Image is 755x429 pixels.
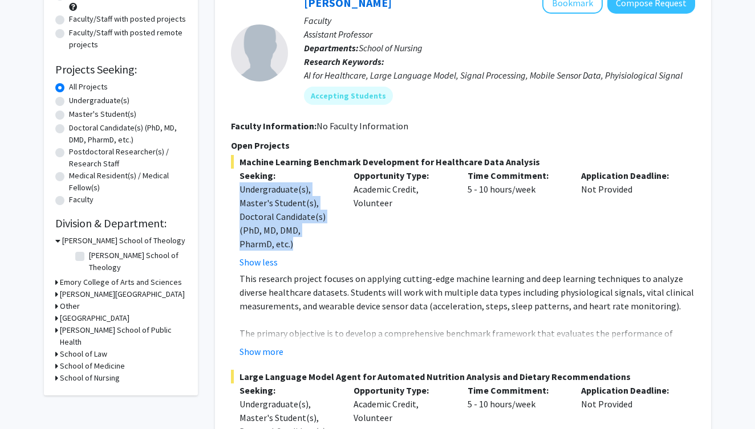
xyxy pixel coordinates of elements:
label: Doctoral Candidate(s) (PhD, MD, DMD, PharmD, etc.) [69,122,186,146]
h2: Division & Department: [55,216,186,230]
h3: [PERSON_NAME][GEOGRAPHIC_DATA] [60,288,185,300]
label: Faculty/Staff with posted remote projects [69,27,186,51]
p: Open Projects [231,138,695,152]
p: This research project focuses on applying cutting-edge machine learning and deep learning techniq... [240,272,695,313]
p: Time Commitment: [468,383,565,397]
b: Faculty Information: [231,120,316,132]
p: Opportunity Type: [354,383,450,397]
label: [PERSON_NAME] School of Theology [89,250,184,273]
p: Seeking: [240,383,336,397]
div: Undergraduate(s), Master's Student(s), Doctoral Candidate(s) (PhD, MD, DMD, PharmD, etc.) [240,182,336,251]
h3: School of Nursing [60,372,120,384]
p: The primary objective is to develop a comprehensive benchmark framework that evaluates the perfor... [240,326,695,381]
p: Opportunity Type: [354,169,450,182]
b: Departments: [304,42,359,54]
label: Postdoctoral Researcher(s) / Research Staff [69,146,186,170]
p: Application Deadline: [581,383,678,397]
h3: Other [60,300,80,312]
span: Machine Learning Benchmark Development for Healthcare Data Analysis [231,155,695,169]
button: Show less [240,255,278,269]
label: Medical Resident(s) / Medical Fellow(s) [69,170,186,194]
div: Not Provided [573,169,687,269]
div: 5 - 10 hours/week [459,169,573,269]
p: Assistant Professor [304,27,695,41]
p: Application Deadline: [581,169,678,182]
h3: School of Medicine [60,360,125,372]
p: Seeking: [240,169,336,182]
iframe: Chat [9,378,48,420]
label: Undergraduate(s) [69,95,129,107]
div: AI for Healthcare, Large Language Model, Signal Processing, Mobile Sensor Data, Phyisiological Si... [304,68,695,82]
label: Faculty [69,194,94,206]
label: All Projects [69,81,108,93]
h3: [PERSON_NAME] School of Public Health [60,324,186,348]
label: Faculty/Staff with posted projects [69,13,186,25]
h3: School of Law [60,348,107,360]
h2: Projects Seeking: [55,63,186,76]
h3: [GEOGRAPHIC_DATA] [60,312,129,324]
h3: Emory College of Arts and Sciences [60,276,182,288]
span: School of Nursing [359,42,423,54]
p: Time Commitment: [468,169,565,182]
span: No Faculty Information [316,120,408,132]
h3: [PERSON_NAME] School of Theology [62,235,185,247]
p: Faculty [304,14,695,27]
button: Show more [240,345,283,358]
span: Large Language Model Agent for Automated Nutrition Analysis and Dietary Recommendations [231,370,695,383]
div: Academic Credit, Volunteer [345,169,459,269]
mat-chip: Accepting Students [304,87,393,105]
label: Master's Student(s) [69,108,136,120]
b: Research Keywords: [304,56,384,67]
